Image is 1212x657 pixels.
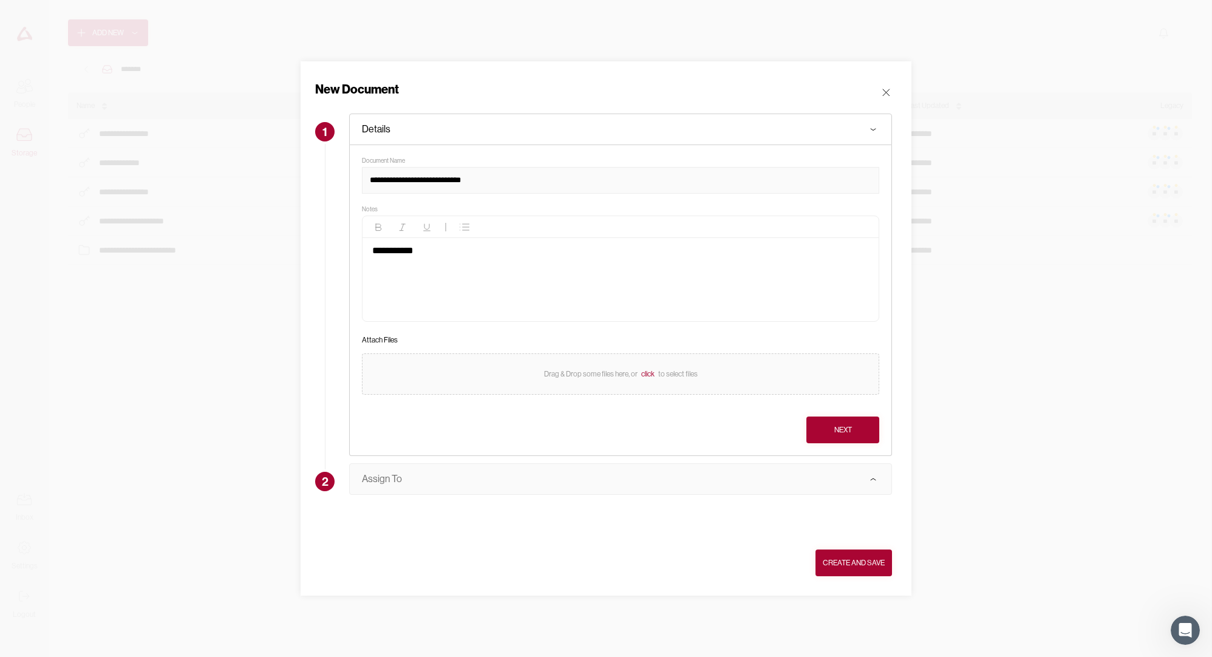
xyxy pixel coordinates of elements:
button: Next [806,417,879,443]
div: Notes [362,206,879,213]
div: New Document [315,81,399,98]
div: Assign To [362,473,402,485]
iframe: Intercom live chat [1171,616,1200,645]
div: Document Name [362,157,405,165]
div: Details [362,123,390,135]
button: Create and Save [815,550,892,576]
div: Drag & Drop some files here, or to select files [544,368,698,380]
div: Drag & Drop some files here, orclickto select files [362,353,879,395]
div: Attach Files [362,334,398,346]
div: Create and Save [823,557,885,569]
div: 2 [315,472,335,491]
div: 1 [315,122,335,141]
div: click [638,368,658,380]
div: Next [834,424,852,436]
